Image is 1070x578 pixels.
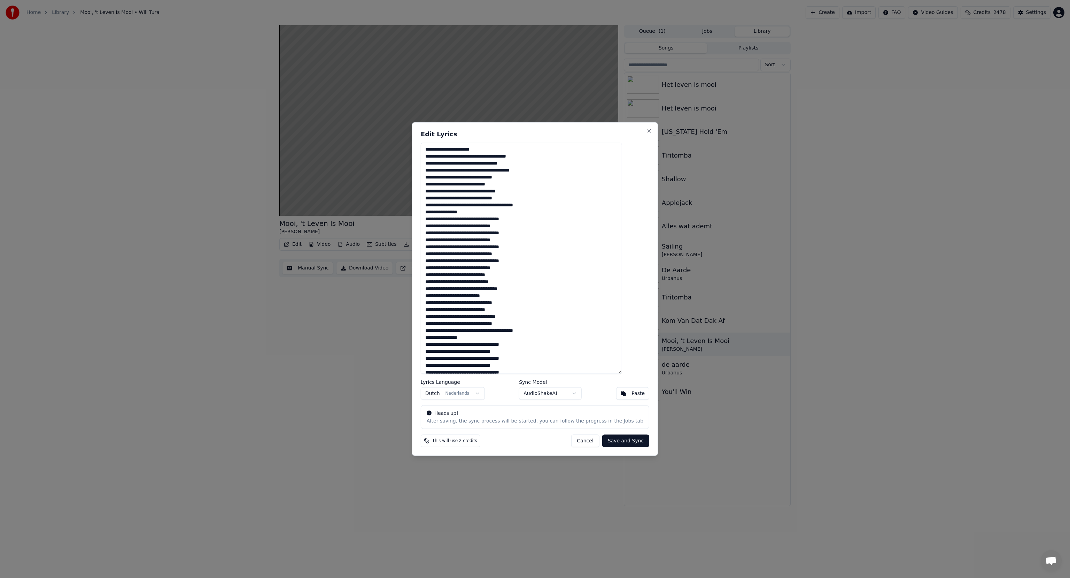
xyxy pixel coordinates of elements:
div: After saving, the sync process will be started, you can follow the progress in the Jobs tab [427,418,643,425]
label: Sync Model [519,380,582,385]
h2: Edit Lyrics [421,131,649,137]
div: Paste [631,390,645,397]
label: Lyrics Language [421,380,485,385]
span: This will use 2 credits [432,438,477,443]
button: Cancel [571,434,599,447]
button: Paste [616,387,649,400]
button: Save and Sync [602,434,649,447]
div: Heads up! [427,410,643,417]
